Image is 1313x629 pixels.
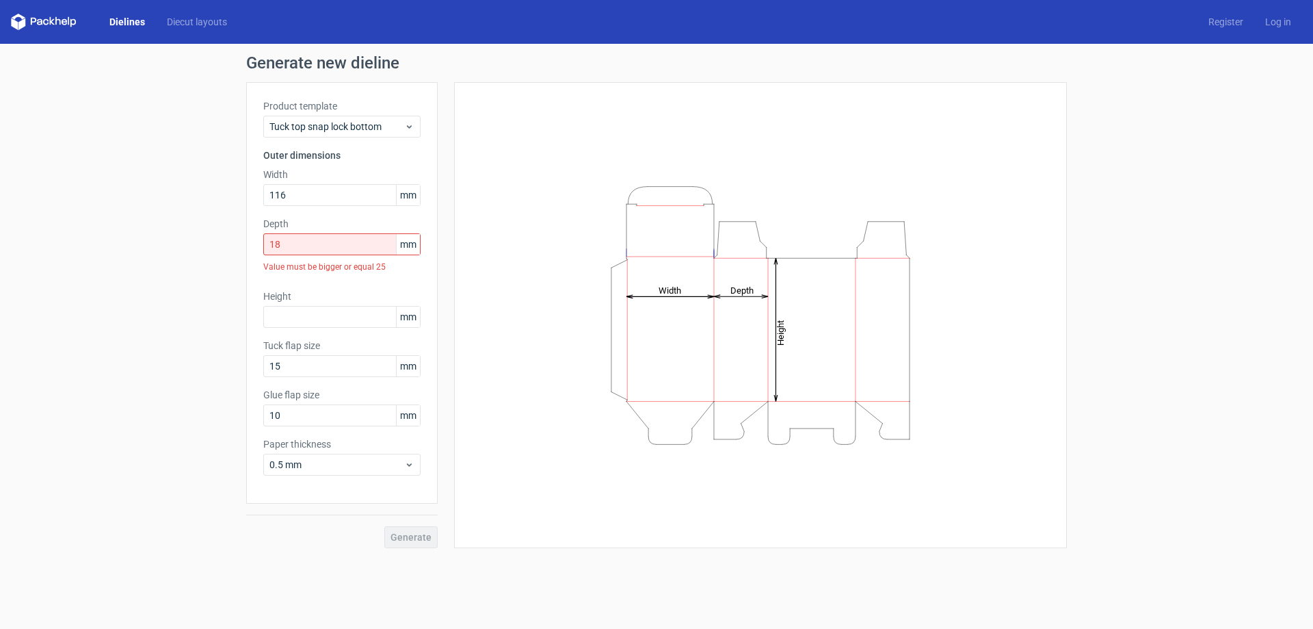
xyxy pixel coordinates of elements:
span: mm [396,405,420,426]
label: Height [263,290,421,303]
tspan: Width [659,285,681,295]
tspan: Depth [730,285,754,295]
span: mm [396,185,420,205]
span: mm [396,356,420,376]
a: Diecut layouts [156,15,238,29]
h3: Outer dimensions [263,149,421,162]
label: Tuck flap size [263,339,421,352]
span: 0.5 mm [269,458,404,472]
span: mm [396,307,420,327]
h1: Generate new dieline [246,55,1067,71]
div: Value must be bigger or equal 25 [263,255,421,279]
a: Log in [1254,15,1302,29]
tspan: Height [775,320,786,345]
label: Product template [263,99,421,113]
label: Width [263,168,421,181]
a: Dielines [98,15,156,29]
span: Tuck top snap lock bottom [269,120,404,133]
label: Glue flap size [263,388,421,402]
a: Register [1197,15,1254,29]
span: mm [396,234,420,255]
label: Depth [263,217,421,231]
label: Paper thickness [263,437,421,451]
